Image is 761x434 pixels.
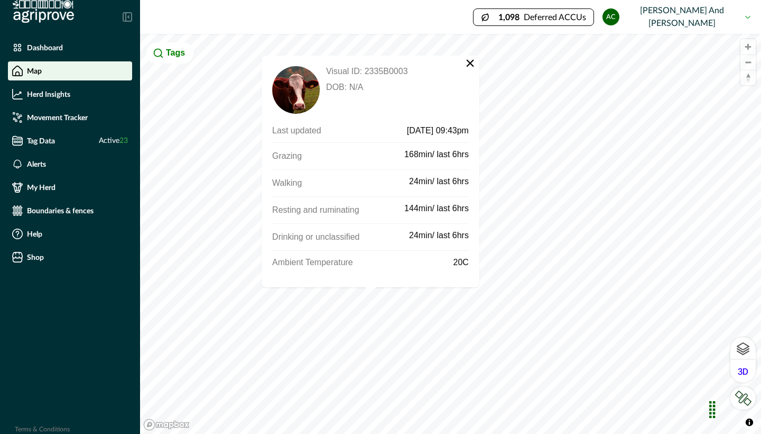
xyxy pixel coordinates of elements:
[272,66,320,114] img: default_cow.png
[27,90,70,98] p: Herd Insights
[8,61,132,80] a: Map
[140,34,761,434] canvas: Map
[453,257,469,268] p: 20C
[740,39,756,55] button: Zoom in
[8,131,132,150] a: Tag DataActive23
[8,248,132,267] a: Shop
[409,230,469,241] p: 24min/ last 6hrs
[8,108,132,127] a: Movement Tracker
[8,178,132,197] a: My Herd
[119,137,128,144] span: 23
[15,426,70,432] a: Terms & Conditions
[27,113,88,122] p: Movement Tracker
[99,135,128,147] span: Active
[363,125,469,136] p: [DATE] 09:43pm
[272,125,363,136] p: Last updated
[740,55,756,70] button: Zoom out
[272,149,404,163] p: Grazing
[27,230,42,238] p: Help
[143,419,190,431] a: Mapbox logo
[27,43,63,52] p: Dashboard
[326,82,407,93] p: DOB: N/A
[272,230,409,244] p: Drinking or unclassified
[27,137,55,145] p: Tag Data
[8,224,132,243] a: Help
[272,257,453,268] p: Ambient Temperature
[27,183,55,192] p: My Herd
[8,155,132,174] a: Alerts
[272,203,404,217] p: Resting and ruminating
[465,58,475,68] button: Close popup
[27,253,44,261] p: Shop
[27,206,94,215] p: Boundaries & fences
[27,160,46,168] p: Alerts
[524,13,586,21] p: Deferred ACCUs
[498,13,519,22] p: 1,098
[404,149,469,160] p: 168min/ last 6hrs
[409,176,469,187] p: 24min/ last 6hrs
[8,201,132,220] a: Boundaries & fences
[404,203,469,214] p: 144min/ last 6hrs
[740,70,756,85] button: Reset bearing to north
[740,55,756,70] span: Zoom out
[708,383,761,434] iframe: Chat Widget
[27,67,42,75] p: Map
[146,42,193,64] button: Tags
[272,176,409,190] p: Walking
[704,394,721,426] div: Drag
[326,66,407,77] p: Visual ID: 2335B0003
[8,38,132,57] a: Dashboard
[8,85,132,104] a: Herd Insights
